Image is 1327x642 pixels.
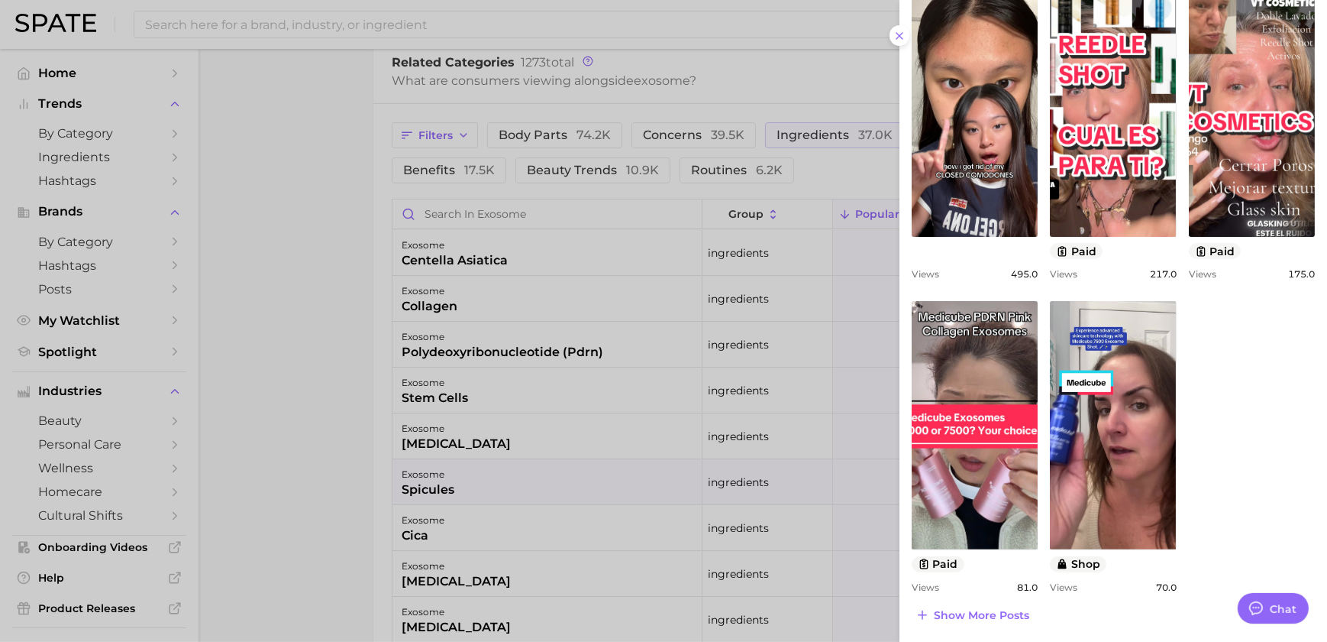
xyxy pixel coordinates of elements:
span: 495.0 [1011,268,1038,280]
span: Views [1189,268,1216,280]
button: paid [912,556,964,572]
button: paid [1189,243,1241,259]
button: shop [1050,556,1106,572]
span: Show more posts [934,609,1029,622]
button: Show more posts [912,605,1033,626]
span: Views [1050,582,1077,593]
span: Views [912,268,939,280]
span: Views [1050,268,1077,280]
span: Views [912,582,939,593]
span: 81.0 [1017,582,1038,593]
span: 70.0 [1156,582,1177,593]
button: paid [1050,243,1103,259]
span: 175.0 [1288,268,1315,280]
span: 217.0 [1150,268,1177,280]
